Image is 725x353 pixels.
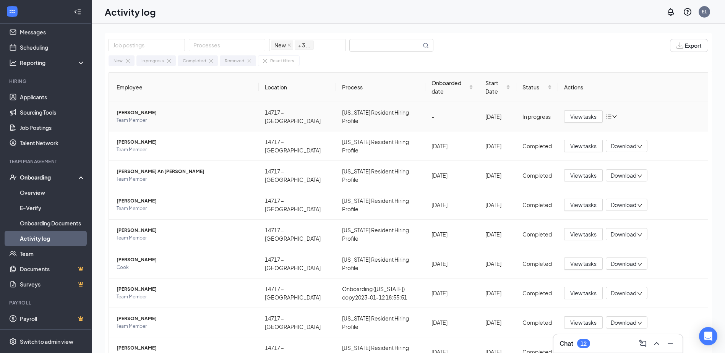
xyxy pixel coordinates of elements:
[20,215,85,231] a: Onboarding Documents
[20,120,85,135] a: Job Postings
[298,41,310,49] span: + 3 ...
[259,279,336,308] td: 14717 – [GEOGRAPHIC_DATA]
[8,8,16,15] svg: WorkstreamLogo
[336,308,425,337] td: [US_STATE] Resident Hiring Profile
[611,142,636,150] span: Download
[287,43,291,47] span: close
[336,73,425,102] th: Process
[431,259,473,268] div: [DATE]
[611,201,636,209] span: Download
[9,158,84,165] div: Team Management
[522,112,552,121] div: In progress
[20,246,85,261] a: Team
[259,190,336,220] td: 14717 – [GEOGRAPHIC_DATA]
[522,201,552,209] div: Completed
[564,169,603,181] button: View tasks
[570,259,597,268] span: View tasks
[522,230,552,238] div: Completed
[522,289,552,297] div: Completed
[485,230,510,238] div: [DATE]
[20,200,85,215] a: E-Verify
[20,40,85,55] a: Scheduling
[20,277,85,292] a: SurveysCrown
[606,113,612,120] span: bars
[670,39,708,52] button: Export
[9,300,84,306] div: Payroll
[117,197,253,205] span: [PERSON_NAME]
[702,8,707,15] div: E1
[431,289,473,297] div: [DATE]
[259,220,336,249] td: 14717 – [GEOGRAPHIC_DATA]
[485,142,510,150] div: [DATE]
[9,338,17,345] svg: Settings
[423,42,429,49] svg: MagnifyingGlass
[431,318,473,327] div: [DATE]
[105,5,156,18] h1: Activity log
[20,173,79,181] div: Onboarding
[74,8,81,16] svg: Collapse
[522,142,552,150] div: Completed
[638,339,647,348] svg: ComposeMessage
[20,135,85,151] a: Talent Network
[259,102,336,131] td: 14717 – [GEOGRAPHIC_DATA]
[522,259,552,268] div: Completed
[259,131,336,161] td: 14717 – [GEOGRAPHIC_DATA]
[431,112,473,121] div: -
[666,7,675,16] svg: Notifications
[117,264,253,271] span: Cook
[485,112,510,121] div: [DATE]
[560,339,573,348] h3: Chat
[664,337,676,350] button: Minimize
[431,201,473,209] div: [DATE]
[522,171,552,180] div: Completed
[117,322,253,330] span: Team Member
[666,339,675,348] svg: Minimize
[683,7,692,16] svg: QuestionInfo
[225,57,244,64] div: Removed
[570,201,597,209] span: View tasks
[637,203,642,208] span: down
[109,73,259,102] th: Employee
[516,73,558,102] th: Status
[117,175,253,183] span: Team Member
[20,261,85,277] a: DocumentsCrown
[564,257,603,270] button: View tasks
[431,142,473,150] div: [DATE]
[564,287,603,299] button: View tasks
[336,102,425,131] td: [US_STATE] Resident Hiring Profile
[20,89,85,105] a: Applicants
[637,337,649,350] button: ComposeMessage
[564,140,603,152] button: View tasks
[117,168,253,175] span: [PERSON_NAME] An [PERSON_NAME]
[9,173,17,181] svg: UserCheck
[336,249,425,279] td: [US_STATE] Resident Hiring Profile
[259,161,336,190] td: 14717 – [GEOGRAPHIC_DATA]
[570,230,597,238] span: View tasks
[117,256,253,264] span: [PERSON_NAME]
[117,117,253,124] span: Team Member
[141,57,164,64] div: In progress
[522,83,546,91] span: Status
[650,337,663,350] button: ChevronUp
[558,73,708,102] th: Actions
[9,59,17,66] svg: Analysis
[274,41,286,49] span: New
[652,339,661,348] svg: ChevronUp
[20,24,85,40] a: Messages
[564,110,603,123] button: View tasks
[117,285,253,293] span: [PERSON_NAME]
[117,315,253,322] span: [PERSON_NAME]
[114,57,123,64] div: New
[117,234,253,242] span: Team Member
[485,289,510,297] div: [DATE]
[336,279,425,308] td: Onboarding ([US_STATE]) copy2023-01-12 18:55:51
[431,230,473,238] div: [DATE]
[564,199,603,211] button: View tasks
[259,308,336,337] td: 14717 – [GEOGRAPHIC_DATA]
[637,321,642,326] span: down
[431,171,473,180] div: [DATE]
[637,232,642,238] span: down
[336,190,425,220] td: [US_STATE] Resident Hiring Profile
[20,311,85,326] a: PayrollCrown
[259,73,336,102] th: Location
